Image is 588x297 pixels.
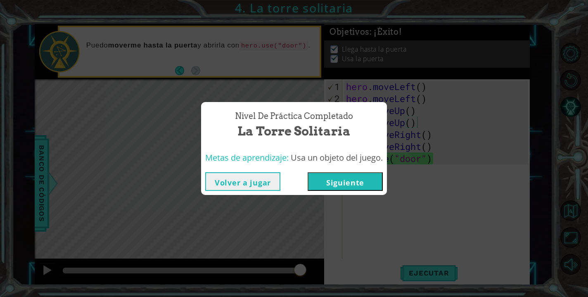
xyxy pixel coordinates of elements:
[291,152,383,163] span: Usa un objeto del juego.
[235,110,353,122] span: Nivel de práctica Completado
[237,122,351,140] span: La torre solitaria
[308,172,383,191] button: Siguiente
[205,172,280,191] button: Volver a jugar
[205,152,289,163] span: Metas de aprendizaje:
